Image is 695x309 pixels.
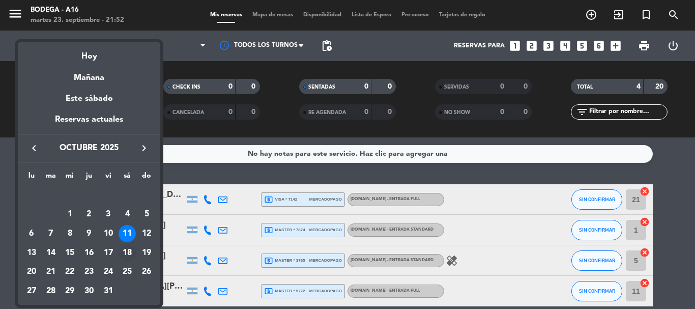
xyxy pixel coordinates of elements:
td: 8 de octubre de 2025 [60,224,79,243]
td: 14 de octubre de 2025 [41,243,61,263]
td: 23 de octubre de 2025 [79,263,99,282]
td: 6 de octubre de 2025 [22,224,41,243]
td: 26 de octubre de 2025 [137,263,156,282]
td: 1 de octubre de 2025 [60,205,79,224]
i: keyboard_arrow_right [138,142,150,154]
td: 29 de octubre de 2025 [60,282,79,301]
td: 19 de octubre de 2025 [137,243,156,263]
td: 17 de octubre de 2025 [99,243,118,263]
td: 22 de octubre de 2025 [60,263,79,282]
div: Reservas actuales [18,113,160,134]
td: OCT. [22,186,156,205]
div: 4 [119,206,136,223]
div: 28 [42,283,60,300]
td: 16 de octubre de 2025 [79,243,99,263]
th: domingo [137,170,156,186]
div: 8 [61,225,78,242]
div: 26 [138,264,155,281]
td: 24 de octubre de 2025 [99,263,118,282]
div: 31 [100,283,117,300]
td: 18 de octubre de 2025 [118,243,137,263]
div: 18 [119,244,136,262]
div: 3 [100,206,117,223]
button: keyboard_arrow_right [135,142,153,155]
div: 17 [100,244,117,262]
div: 30 [80,283,98,300]
div: 22 [61,264,78,281]
td: 11 de octubre de 2025 [118,224,137,243]
th: miércoles [60,170,79,186]
td: 31 de octubre de 2025 [99,282,118,301]
th: viernes [99,170,118,186]
td: 27 de octubre de 2025 [22,282,41,301]
th: martes [41,170,61,186]
div: Mañana [18,64,160,85]
div: 29 [61,283,78,300]
td: 25 de octubre de 2025 [118,263,137,282]
td: 15 de octubre de 2025 [60,243,79,263]
div: 14 [42,244,60,262]
div: Hoy [18,42,160,63]
div: 12 [138,225,155,242]
div: 23 [80,264,98,281]
td: 20 de octubre de 2025 [22,263,41,282]
div: 7 [42,225,60,242]
div: 24 [100,264,117,281]
div: Este sábado [18,85,160,113]
div: 15 [61,244,78,262]
div: 2 [80,206,98,223]
div: 27 [23,283,40,300]
div: 1 [61,206,78,223]
div: 20 [23,264,40,281]
th: sábado [118,170,137,186]
div: 13 [23,244,40,262]
th: lunes [22,170,41,186]
td: 2 de octubre de 2025 [79,205,99,224]
div: 10 [100,225,117,242]
td: 28 de octubre de 2025 [41,282,61,301]
td: 3 de octubre de 2025 [99,205,118,224]
td: 30 de octubre de 2025 [79,282,99,301]
div: 25 [119,264,136,281]
div: 11 [119,225,136,242]
td: 10 de octubre de 2025 [99,224,118,243]
td: 21 de octubre de 2025 [41,263,61,282]
th: jueves [79,170,99,186]
div: 21 [42,264,60,281]
div: 16 [80,244,98,262]
td: 12 de octubre de 2025 [137,224,156,243]
div: 5 [138,206,155,223]
td: 9 de octubre de 2025 [79,224,99,243]
span: octubre 2025 [43,142,135,155]
td: 5 de octubre de 2025 [137,205,156,224]
td: 4 de octubre de 2025 [118,205,137,224]
div: 9 [80,225,98,242]
td: 7 de octubre de 2025 [41,224,61,243]
div: 19 [138,244,155,262]
td: 13 de octubre de 2025 [22,243,41,263]
button: keyboard_arrow_left [25,142,43,155]
div: 6 [23,225,40,242]
i: keyboard_arrow_left [28,142,40,154]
